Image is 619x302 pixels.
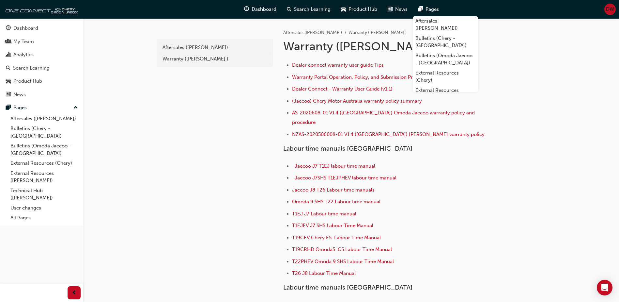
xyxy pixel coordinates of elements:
a: Jaecoo J8 T26 Labour time manuals [292,187,375,193]
a: Bulletins (Chery - [GEOGRAPHIC_DATA]) [413,33,478,51]
div: News [13,91,26,98]
span: people-icon [6,39,11,45]
span: DW [606,6,614,13]
a: Analytics [3,49,81,61]
span: Search Learning [294,6,331,13]
div: Aftersales ([PERSON_NAME]) [162,44,267,51]
a: T19CRHD Omoda5 C5 Labour Time Manual [292,246,392,252]
button: DashboardMy TeamAnalyticsSearch LearningProduct HubNews [3,21,81,102]
span: up-icon [73,104,78,112]
button: Pages [3,102,81,114]
a: Dealer connect warranty user guide Tips [292,62,384,68]
a: T22PHEV Omoda 9 SHS Labour Time Manual [292,259,394,264]
div: Analytics [13,51,34,59]
a: Bulletins (Omoda Jaecoo - [GEOGRAPHIC_DATA]) [8,141,81,158]
a: (Jaecoo) Chery Motor Australia warranty policy summary [292,98,422,104]
li: Warranty ([PERSON_NAME] ) [348,29,407,37]
span: news-icon [388,5,393,13]
div: Search Learning [13,64,50,72]
a: news-iconNews [382,3,413,16]
div: Open Intercom Messenger [597,280,612,295]
a: Omoda 9 SHS T22 Labour time manual [292,199,380,205]
a: Jaecoo J7SHS T1EJPHEV labour time manual [295,175,396,181]
a: Jaecoo J7 T1EJ labour time manual [295,163,375,169]
div: My Team [13,38,34,45]
a: AS-2020608-01 V1.4 ([GEOGRAPHIC_DATA]) Omoda Jaecoo warranty policy and procedure [292,110,476,125]
a: Dealer Connect - Warranty User Guide (v1.1) [292,86,393,92]
a: Dashboard [3,22,81,34]
h1: Warranty ([PERSON_NAME] ) [283,39,497,54]
span: car-icon [341,5,346,13]
a: External Resources ([PERSON_NAME]) [8,168,81,186]
a: Warranty ([PERSON_NAME] ) [159,53,270,65]
a: User changes [8,203,81,213]
div: Pages [13,104,27,111]
a: Aftersales ([PERSON_NAME]) [413,16,478,33]
a: External Resources (Chery) [8,158,81,168]
span: chart-icon [6,52,11,58]
a: T1EJ J7 Labour time manual [292,211,356,217]
a: My Team [3,36,81,48]
span: News [395,6,408,13]
a: Aftersales ([PERSON_NAME]) [8,114,81,124]
a: Bulletins (Omoda Jaecoo - [GEOGRAPHIC_DATA]) [413,51,478,68]
a: External Resources (Chery) [413,68,478,85]
span: pages-icon [418,5,423,13]
span: car-icon [6,78,11,84]
a: guage-iconDashboard [239,3,282,16]
a: T1EJEV J7 SHS Labour Time Manual [292,223,373,228]
a: search-iconSearch Learning [282,3,336,16]
div: Dashboard [13,25,38,32]
a: External Resources ([PERSON_NAME]) [413,85,478,103]
div: Product Hub [13,77,42,85]
a: T26 J8 Labour Time Manual [292,270,356,276]
span: guage-icon [244,5,249,13]
a: Warranty Portal Operation, Policy, and Submission Process Tips [292,74,436,80]
span: search-icon [6,65,10,71]
a: NZAS-2020506008-01 V1.4 ([GEOGRAPHIC_DATA]) [PERSON_NAME] warranty policy [292,131,485,137]
span: Product Hub [348,6,377,13]
span: Labour time manuals [GEOGRAPHIC_DATA] [283,145,412,152]
a: Technical Hub ([PERSON_NAME]) [8,186,81,203]
a: T19CEV Chery E5 Labour Time Manual [292,235,381,241]
a: pages-iconPages [413,3,444,16]
span: pages-icon [6,105,11,111]
a: car-iconProduct Hub [336,3,382,16]
span: prev-icon [72,289,77,297]
span: search-icon [287,5,291,13]
a: News [3,89,81,101]
a: All Pages [8,213,81,223]
span: guage-icon [6,25,11,31]
span: news-icon [6,92,11,98]
a: Bulletins (Chery - [GEOGRAPHIC_DATA]) [8,124,81,141]
div: Warranty ([PERSON_NAME] ) [162,55,267,63]
a: Aftersales ([PERSON_NAME]) [159,42,270,53]
span: Dashboard [252,6,276,13]
img: oneconnect [3,3,78,16]
span: Pages [426,6,439,13]
a: Aftersales ([PERSON_NAME]) [283,30,342,35]
a: Product Hub [3,75,81,87]
a: Search Learning [3,62,81,74]
span: Labour time manuals [GEOGRAPHIC_DATA] [283,284,412,291]
button: DW [604,4,616,15]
